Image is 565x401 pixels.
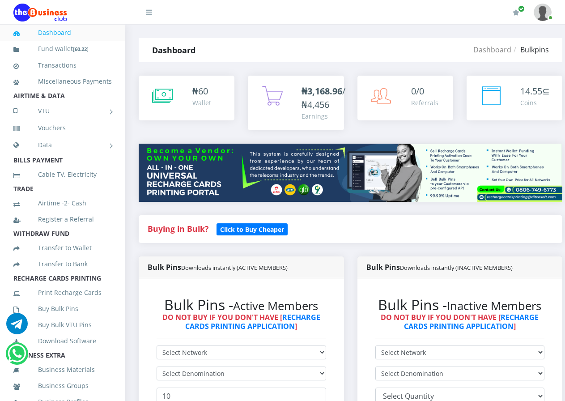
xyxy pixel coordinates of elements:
[13,193,112,213] a: Airtime -2- Cash
[518,5,525,12] span: Renew/Upgrade Subscription
[6,320,28,334] a: Chat for support
[217,223,288,234] a: Click to Buy Cheaper
[248,76,344,130] a: ₦3,168.96/₦4,456 Earnings
[13,38,112,60] a: Fund wallet[60.22]
[520,98,550,107] div: Coins
[152,45,195,55] strong: Dashboard
[75,46,87,52] b: 60.22
[13,254,112,274] a: Transfer to Bank
[447,298,541,314] small: Inactive Members
[13,164,112,185] a: Cable TV, Electricity
[13,315,112,335] a: Buy Bulk VTU Pins
[13,22,112,43] a: Dashboard
[192,98,211,107] div: Wallet
[148,262,288,272] strong: Bulk Pins
[13,118,112,138] a: Vouchers
[233,298,318,314] small: Active Members
[13,71,112,92] a: Miscellaneous Payments
[400,264,513,272] small: Downloads instantly (INACTIVE MEMBERS)
[198,85,208,97] span: 60
[302,85,342,97] b: ₦3,168.96
[73,46,89,52] small: [ ]
[13,55,112,76] a: Transactions
[534,4,552,21] img: User
[13,331,112,351] a: Download Software
[411,98,438,107] div: Referrals
[220,225,284,234] b: Click to Buy Cheaper
[13,299,112,319] a: Buy Bulk Pins
[381,312,539,331] strong: DO NOT BUY IF YOU DON'T HAVE [ ]
[8,350,26,364] a: Chat for support
[13,209,112,230] a: Register a Referral
[13,134,112,156] a: Data
[302,85,345,111] span: /₦4,456
[13,4,67,21] img: Logo
[139,76,234,120] a: ₦60 Wallet
[411,85,424,97] span: 0/0
[148,223,208,234] strong: Buying in Bulk?
[139,144,562,202] img: multitenant_rcp.png
[404,312,539,331] a: RECHARGE CARDS PRINTING APPLICATION
[302,111,345,121] div: Earnings
[185,312,320,331] a: RECHARGE CARDS PRINTING APPLICATION
[375,296,545,313] h2: Bulk Pins -
[13,282,112,303] a: Print Recharge Cards
[473,45,511,55] a: Dashboard
[192,85,211,98] div: ₦
[157,296,326,313] h2: Bulk Pins -
[13,359,112,380] a: Business Materials
[511,44,549,55] li: Bulkpins
[520,85,542,97] span: 14.55
[162,312,320,331] strong: DO NOT BUY IF YOU DON'T HAVE [ ]
[357,76,453,120] a: 0/0 Referrals
[366,262,513,272] strong: Bulk Pins
[13,100,112,122] a: VTU
[181,264,288,272] small: Downloads instantly (ACTIVE MEMBERS)
[13,238,112,258] a: Transfer to Wallet
[513,9,519,16] i: Renew/Upgrade Subscription
[520,85,550,98] div: ⊆
[13,375,112,396] a: Business Groups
